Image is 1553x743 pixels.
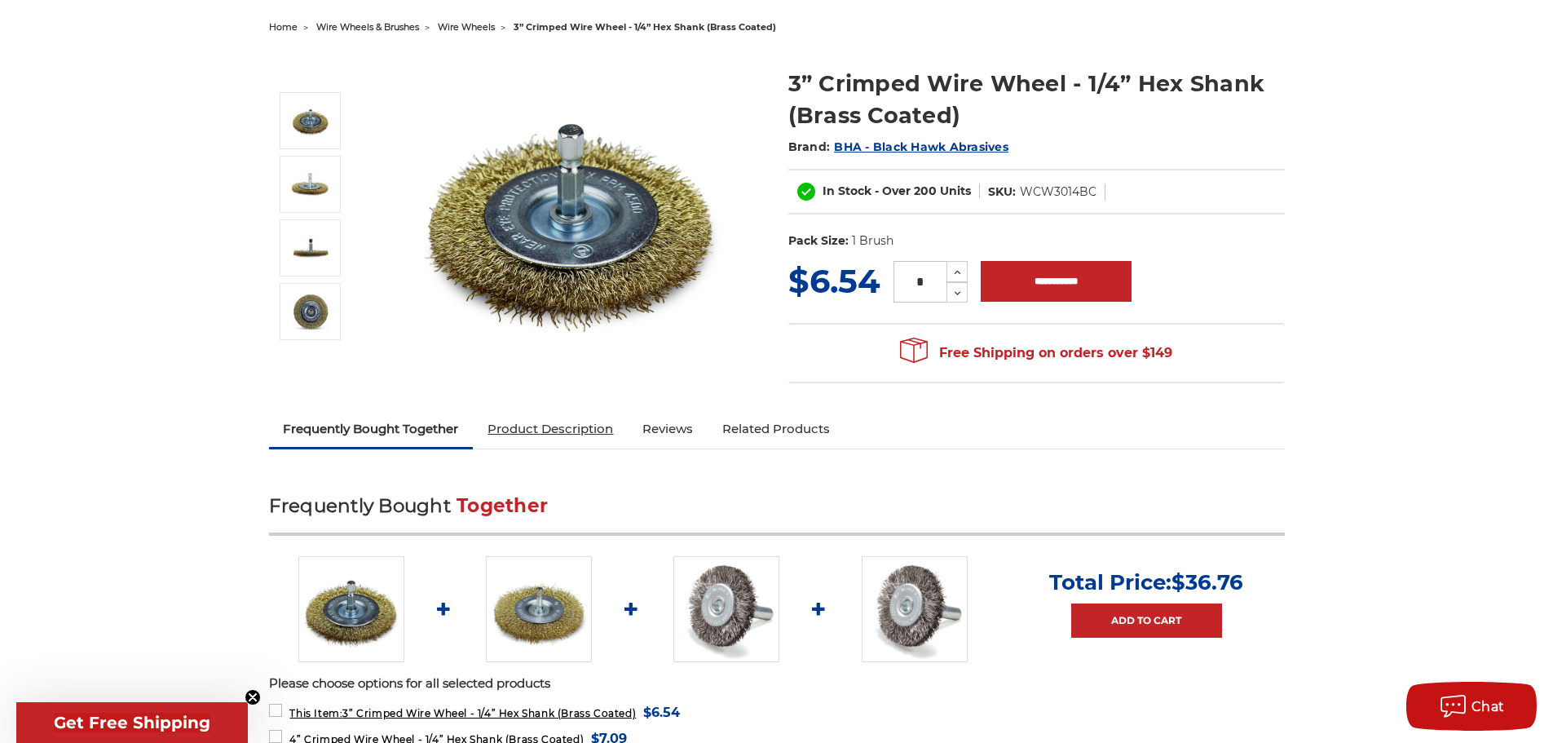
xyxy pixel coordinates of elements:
img: 3" hex shank wire wheel, brass coated [290,228,331,268]
dd: WCW3014BC [1020,184,1096,201]
a: Product Description [473,411,628,447]
dd: 1 Brush [852,232,893,250]
span: - Over [875,184,911,198]
span: $36.76 [1171,569,1243,595]
img: brass coated crimped wire wheel [290,291,331,332]
span: In Stock [823,184,871,198]
span: Free Shipping on orders over $149 [900,337,1172,369]
a: Add to Cart [1071,604,1222,638]
button: Close teaser [245,689,261,705]
strong: This Item: [289,707,342,719]
a: wire wheels [438,21,495,33]
img: 3 inch brass coated crimped wire wheel [298,556,404,662]
p: Please choose options for all selected products [269,674,1285,693]
img: 3" crimped wire wheel with brass coated wires [290,164,331,205]
span: $6.54 [788,261,880,301]
span: 3” crimped wire wheel - 1/4” hex shank (brass coated) [514,21,776,33]
a: Frequently Bought Together [269,411,474,447]
a: Reviews [628,411,708,447]
span: Together [457,494,548,517]
img: 3 inch brass coated crimped wire wheel [408,51,735,377]
span: $6.54 [643,701,680,723]
button: Chat [1406,682,1537,731]
span: Get Free Shipping [54,713,210,732]
div: Get Free ShippingClose teaser [16,702,248,743]
p: Total Price: [1049,569,1243,595]
span: Brand: [788,139,831,154]
span: Chat [1471,699,1505,714]
span: 200 [914,184,937,198]
dt: Pack Size: [788,232,849,250]
span: Frequently Bought [269,494,451,517]
h1: 3” Crimped Wire Wheel - 1/4” Hex Shank (Brass Coated) [788,68,1285,131]
dt: SKU: [988,184,1016,201]
a: BHA - Black Hawk Abrasives [834,139,1008,154]
a: wire wheels & brushes [316,21,419,33]
img: 3 inch brass coated crimped wire wheel [290,100,331,141]
a: Related Products [708,411,845,447]
span: 3” Crimped Wire Wheel - 1/4” Hex Shank (Brass Coated) [289,707,636,719]
a: home [269,21,298,33]
span: Units [940,184,971,198]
